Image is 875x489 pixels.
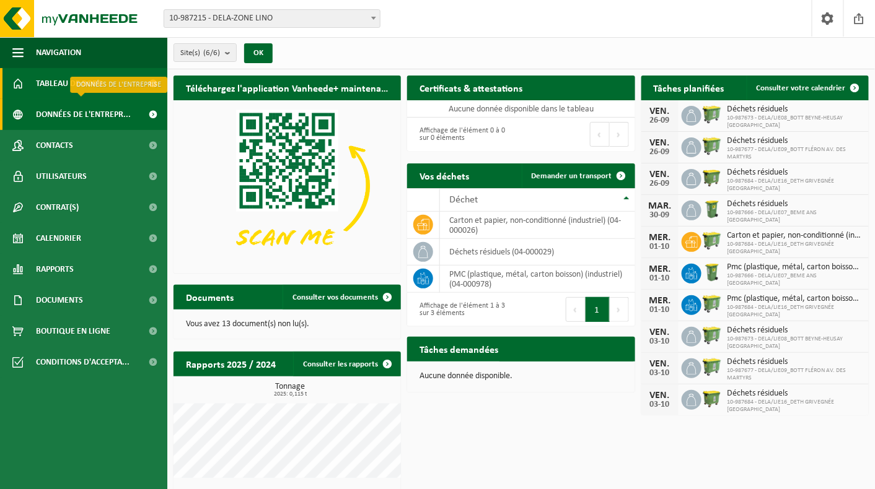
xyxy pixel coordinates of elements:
img: WB-0660-HPE-GN-50 [701,325,723,346]
div: 26-09 [648,116,672,125]
span: 2025: 0,115 t [180,391,401,397]
span: 10-987673 - DELA/LIE08_BOTT BEYNE-HEUSAY [GEOGRAPHIC_DATA] [728,115,863,129]
img: WB-0660-HPE-GN-50 [701,357,723,378]
span: Consulter votre calendrier [757,84,846,92]
div: MER. [648,296,672,306]
span: Conditions d'accepta... [36,347,130,378]
span: Pmc (plastique, métal, carton boisson) (industriel) [728,294,863,304]
button: Previous [590,122,610,147]
h2: Tâches demandées [407,337,511,361]
span: 10-987677 - DELA/LIE09_BOTT FLÉRON AV. DES MARTYRS [728,146,863,161]
p: Vous avez 13 document(s) non lu(s). [186,320,389,329]
td: PMC (plastique, métal, carton boisson) (industriel) (04-000978) [440,266,635,293]
span: 10-987684 - DELA/LIE16_DETH GRIVEGNÉE [GEOGRAPHIC_DATA] [728,178,863,193]
span: 10-987666 - DELA/LIE07_BEME ANS [GEOGRAPHIC_DATA] [728,209,863,224]
span: Données de l'entrepr... [36,99,131,130]
span: Déchets résiduels [728,389,863,399]
div: VEN. [648,327,672,337]
a: Consulter votre calendrier [747,76,868,100]
span: 10-987684 - DELA/LIE16_DETH GRIVEGNÉE [GEOGRAPHIC_DATA] [728,399,863,413]
span: 10-987677 - DELA/LIE09_BOTT FLÉRON AV. DES MARTYRS [728,367,863,382]
span: Déchets résiduels [728,136,863,146]
span: Site(s) [180,44,220,63]
td: Aucune donnée disponible dans le tableau [407,100,635,118]
div: 01-10 [648,243,672,251]
img: WB-0240-HPE-GN-50 [701,199,723,220]
span: 10-987666 - DELA/LIE07_BEME ANS [GEOGRAPHIC_DATA] [728,272,863,287]
button: Next [610,297,629,322]
span: 10-987684 - DELA/LIE16_DETH GRIVEGNÉE [GEOGRAPHIC_DATA] [728,304,863,319]
a: Consulter vos documents [283,285,400,309]
div: MER. [648,233,672,243]
div: MAR. [648,201,672,211]
div: VEN. [648,359,672,369]
span: Déchets résiduels [728,199,863,209]
p: Aucune donnée disponible. [420,372,622,381]
img: WB-0240-HPE-GN-50 [701,262,723,283]
div: 01-10 [648,274,672,283]
span: Documents [36,285,83,316]
div: 01-10 [648,306,672,314]
a: Demander un transport [522,163,634,188]
div: 26-09 [648,180,672,188]
span: 10-987215 - DELA-ZONE LINO [164,9,380,28]
img: WB-0660-HPE-GN-50 [701,104,723,125]
count: (6/6) [203,49,220,57]
button: 1 [586,297,610,322]
div: 26-09 [648,148,672,157]
span: Boutique en ligne [36,316,110,347]
div: Affichage de l'élément 1 à 3 sur 3 éléments [413,296,515,323]
div: 03-10 [648,337,672,346]
span: 10-987215 - DELA-ZONE LINO [164,10,380,27]
span: Consulter vos documents [292,293,378,301]
span: 10-987673 - DELA/LIE08_BOTT BEYNE-HEUSAY [GEOGRAPHIC_DATA] [728,335,863,350]
span: 10-987684 - DELA/LIE16_DETH GRIVEGNÉE [GEOGRAPHIC_DATA] [728,241,863,256]
button: OK [244,43,273,63]
img: WB-1100-HPE-GN-50 [701,167,723,188]
div: 30-09 [648,211,672,220]
h3: Tonnage [180,383,401,397]
div: VEN. [648,170,672,180]
div: MER. [648,264,672,274]
span: Pmc (plastique, métal, carton boisson) (industriel) [728,262,863,272]
div: VEN. [648,106,672,116]
img: Download de VHEPlus App [174,100,401,271]
h2: Téléchargez l'application Vanheede+ maintenant! [174,76,401,100]
span: Déchet [449,195,478,205]
div: 03-10 [648,400,672,409]
td: carton et papier, non-conditionné (industriel) (04-000026) [440,212,635,239]
span: Navigation [36,37,81,68]
h2: Vos déchets [407,163,481,188]
div: Affichage de l'élément 0 à 0 sur 0 éléments [413,121,515,148]
button: Previous [566,297,586,322]
span: Contacts [36,130,73,161]
img: WB-0660-HPE-GN-50 [701,136,723,157]
span: Déchets résiduels [728,357,863,367]
img: WB-0660-HPE-GN-50 [701,230,723,251]
button: Next [610,122,629,147]
td: déchets résiduels (04-000029) [440,239,635,266]
span: Utilisateurs [36,161,87,192]
img: WB-0660-HPE-GN-50 [701,293,723,314]
span: Carton et papier, non-conditionné (industriel) [728,231,863,241]
span: Déchets résiduels [728,168,863,178]
span: Contrat(s) [36,192,79,223]
span: Calendrier [36,223,81,254]
a: Consulter les rapports [293,352,400,376]
span: Déchets résiduels [728,326,863,335]
span: Tableau de bord [36,68,103,99]
div: VEN. [648,391,672,400]
span: Rapports [36,254,74,285]
h2: Certificats & attestations [407,76,535,100]
h2: Documents [174,285,246,309]
div: VEN. [648,138,672,148]
h2: Tâches planifiées [641,76,737,100]
img: WB-1100-HPE-GN-50 [701,388,723,409]
div: 03-10 [648,369,672,378]
span: Déchets résiduels [728,105,863,115]
button: Site(s)(6/6) [174,43,237,62]
h2: Rapports 2025 / 2024 [174,352,288,376]
span: Demander un transport [532,172,612,180]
